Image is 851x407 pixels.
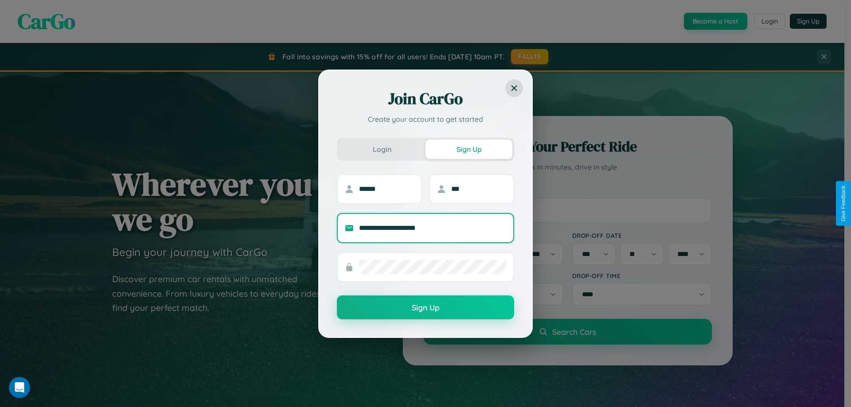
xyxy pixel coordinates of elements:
div: Give Feedback [840,186,847,221]
p: Create your account to get started [337,114,514,124]
button: Sign Up [337,295,514,319]
button: Sign Up [425,140,512,159]
h2: Join CarGo [337,88,514,109]
button: Login [339,140,425,159]
iframe: Intercom live chat [9,377,30,398]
